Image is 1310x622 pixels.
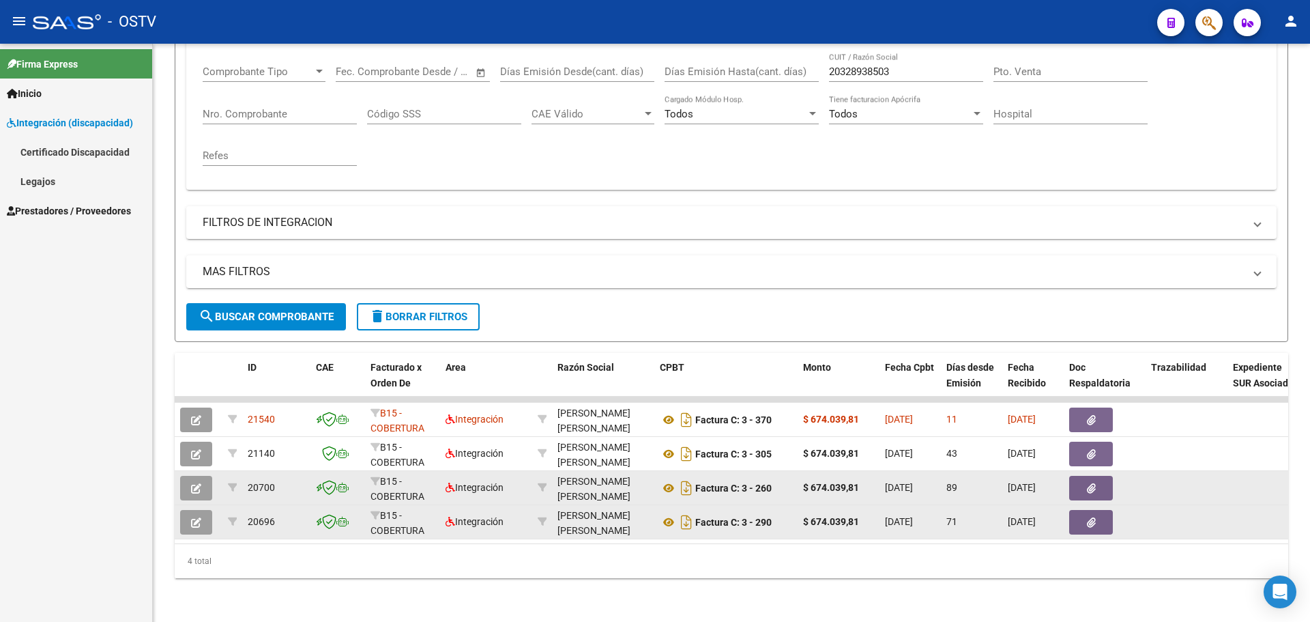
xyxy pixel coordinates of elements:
datatable-header-cell: Fecha Cpbt [879,353,941,413]
input: Fecha inicio [336,66,391,78]
span: Firma Express [7,57,78,72]
span: CAE [316,362,334,373]
span: Doc Respaldatoria [1069,362,1131,388]
datatable-header-cell: Expediente SUR Asociado [1227,353,1302,413]
mat-icon: delete [369,308,385,324]
span: Facturado x Orden De [370,362,422,388]
span: 89 [946,482,957,493]
span: Monto [803,362,831,373]
datatable-header-cell: CPBT [654,353,798,413]
span: [DATE] [885,448,913,459]
strong: $ 674.039,81 [803,448,859,459]
mat-icon: menu [11,13,27,29]
div: [PERSON_NAME] [PERSON_NAME] [557,440,649,471]
span: Integración [446,414,504,425]
span: [DATE] [1008,414,1036,425]
i: Descargar documento [678,477,695,499]
strong: $ 674.039,81 [803,516,859,527]
span: Expediente SUR Asociado [1233,362,1294,388]
div: 4 total [175,544,1288,578]
span: Area [446,362,466,373]
strong: $ 674.039,81 [803,414,859,425]
span: Todos [665,108,693,120]
span: Integración [446,516,504,527]
span: CAE Válido [532,108,642,120]
button: Buscar Comprobante [186,303,346,330]
span: B15 - COBERTURA DE SALUD S.A. (Boreal) [370,476,433,533]
span: 43 [946,448,957,459]
datatable-header-cell: Trazabilidad [1146,353,1227,413]
span: Integración (discapacidad) [7,115,133,130]
div: Open Intercom Messenger [1264,576,1296,608]
span: 20696 [248,516,275,527]
span: [DATE] [885,482,913,493]
div: 20328938503 [557,474,649,503]
span: 71 [946,516,957,527]
mat-icon: search [199,308,215,324]
span: [DATE] [1008,516,1036,527]
datatable-header-cell: Fecha Recibido [1002,353,1064,413]
span: Todos [829,108,858,120]
span: B15 - COBERTURA DE SALUD S.A. (Boreal) [370,442,433,499]
div: 20328938503 [557,406,649,434]
span: [DATE] [885,414,913,425]
span: Integración [446,482,504,493]
span: 21540 [248,414,275,425]
div: 20328938503 [557,440,649,468]
datatable-header-cell: Doc Respaldatoria [1064,353,1146,413]
mat-icon: person [1283,13,1299,29]
mat-expansion-panel-header: MAS FILTROS [186,255,1277,288]
mat-panel-title: MAS FILTROS [203,264,1244,279]
strong: Factura C: 3 - 290 [695,517,772,528]
i: Descargar documento [678,511,695,533]
datatable-header-cell: ID [242,353,310,413]
mat-expansion-panel-header: FILTROS DE INTEGRACION [186,206,1277,239]
span: Integración [446,448,504,459]
strong: Factura C: 3 - 370 [695,414,772,425]
input: Fecha fin [403,66,469,78]
span: Razón Social [557,362,614,373]
span: Prestadores / Proveedores [7,203,131,218]
strong: $ 674.039,81 [803,482,859,493]
span: [DATE] [1008,448,1036,459]
span: B15 - COBERTURA DE SALUD S.A. (Boreal) [370,408,433,465]
span: Buscar Comprobante [199,311,334,323]
div: 20328938503 [557,508,649,537]
datatable-header-cell: Monto [798,353,879,413]
span: Trazabilidad [1151,362,1206,373]
span: 20700 [248,482,275,493]
strong: Factura C: 3 - 305 [695,449,772,460]
span: 11 [946,414,957,425]
span: - OSTV [108,7,156,37]
span: CPBT [660,362,684,373]
i: Descargar documento [678,409,695,431]
datatable-header-cell: Area [440,353,532,413]
span: Fecha Recibido [1008,362,1046,388]
span: Inicio [7,86,42,101]
div: [PERSON_NAME] [PERSON_NAME] [557,508,649,539]
span: [DATE] [885,516,913,527]
datatable-header-cell: Días desde Emisión [941,353,1002,413]
strong: Factura C: 3 - 260 [695,483,772,494]
datatable-header-cell: Facturado x Orden De [365,353,440,413]
div: [PERSON_NAME] [PERSON_NAME] [557,474,649,505]
span: Fecha Cpbt [885,362,934,373]
datatable-header-cell: CAE [310,353,365,413]
i: Descargar documento [678,443,695,465]
span: [DATE] [1008,482,1036,493]
span: Comprobante Tipo [203,66,313,78]
span: 21140 [248,448,275,459]
button: Open calendar [474,65,489,81]
span: Borrar Filtros [369,311,467,323]
span: Días desde Emisión [946,362,994,388]
mat-panel-title: FILTROS DE INTEGRACION [203,215,1244,230]
span: ID [248,362,257,373]
span: B15 - COBERTURA DE SALUD S.A. (Boreal) [370,510,433,567]
div: [PERSON_NAME] [PERSON_NAME] [557,406,649,437]
button: Borrar Filtros [357,303,480,330]
datatable-header-cell: Razón Social [552,353,654,413]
